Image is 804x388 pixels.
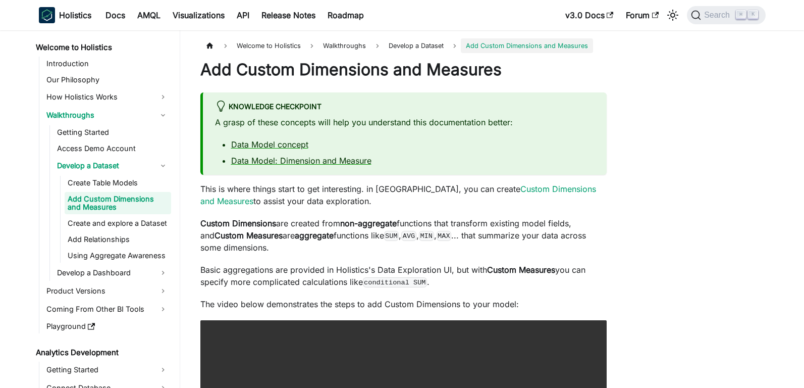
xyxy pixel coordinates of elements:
[43,283,171,299] a: Product Versions
[200,38,607,53] nav: Breadcrumbs
[200,38,220,53] a: Home page
[39,7,55,23] img: Holistics
[99,7,131,23] a: Docs
[419,231,434,241] code: MIN
[65,249,171,263] a: Using Aggregate Awareness
[231,156,371,166] a: Data Model: Dimension and Measure
[167,7,231,23] a: Visualizations
[231,7,255,23] a: API
[43,89,171,105] a: How Holistics Works
[200,218,276,228] strong: Custom Dimensions
[215,101,595,114] div: Knowledge Checkpoint
[363,277,427,287] code: conditional SUM
[43,319,171,333] a: Playground
[215,116,595,128] p: A grasp of these concepts will help you understand this documentation better:
[736,10,746,19] kbd: ⌘
[255,7,321,23] a: Release Notes
[65,232,171,247] a: Add Relationships
[461,38,593,53] span: Add Custom Dimensions and Measures
[665,7,681,23] button: Switch between dark and light mode (currently light mode)
[200,264,607,288] p: Basic aggregations are provided in Holistics's Data Exploration UI, but with you can specify more...
[401,231,416,241] code: AVG
[200,60,607,80] h1: Add Custom Dimensions and Measures
[487,265,555,275] strong: Custom Measures
[701,11,736,20] span: Search
[620,7,665,23] a: Forum
[200,298,607,310] p: The video below demonstrates the steps to add Custom Dimensions to your model:
[687,6,765,24] button: Search (Command+K)
[43,107,171,123] a: Walkthroughs
[200,184,596,206] a: Custom Dimensions and Measures
[321,7,370,23] a: Roadmap
[54,125,171,139] a: Getting Started
[29,30,180,388] nav: Docs sidebar
[39,7,91,23] a: HolisticsHolistics
[54,158,171,174] a: Develop a Dataset
[384,38,449,53] span: Develop a Dataset
[131,7,167,23] a: AMQL
[33,40,171,55] a: Welcome to Holistics
[384,231,399,241] code: SUM
[43,301,171,317] a: Coming From Other BI Tools
[65,176,171,190] a: Create Table Models
[559,7,620,23] a: v3.0 Docs
[65,192,171,214] a: Add Custom Dimensions and Measures
[437,231,452,241] code: MAX
[33,346,171,360] a: Analytics Development
[200,183,607,207] p: This is where things start to get interesting. in [GEOGRAPHIC_DATA], you can create to assist you...
[215,230,283,240] strong: Custom Measures
[200,217,607,254] p: are created from functions that transform existing model fields, and are functions like , , , ......
[43,362,171,378] a: Getting Started
[43,73,171,87] a: Our Philosophy
[232,38,306,53] span: Welcome to Holistics
[54,141,171,156] a: Access Demo Account
[65,216,171,230] a: Create and explore a Dataset
[318,38,371,53] span: Walkthroughs
[295,230,334,240] strong: aggregate
[231,139,308,150] a: Data Model concept
[748,10,758,19] kbd: K
[340,218,397,228] strong: non-aggregate
[43,57,171,71] a: Introduction
[54,265,171,281] a: Develop a Dashboard
[59,9,91,21] b: Holistics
